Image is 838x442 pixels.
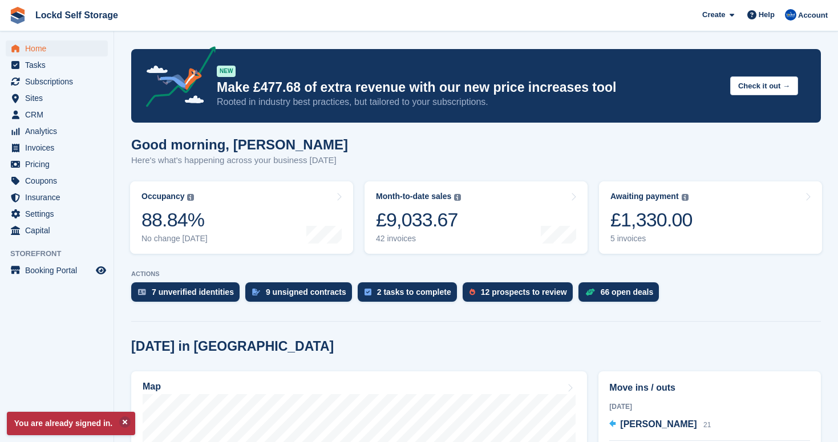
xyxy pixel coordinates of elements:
[25,173,94,189] span: Coupons
[131,137,348,152] h1: Good morning, [PERSON_NAME]
[187,194,194,201] img: icon-info-grey-7440780725fd019a000dd9b08b2336e03edf1995a4989e88bcd33f0948082b44.svg
[702,9,725,21] span: Create
[6,40,108,56] a: menu
[25,123,94,139] span: Analytics
[7,412,135,435] p: You are already signed in.
[610,192,679,201] div: Awaiting payment
[31,6,123,25] a: Lockd Self Storage
[25,262,94,278] span: Booking Portal
[376,234,461,244] div: 42 invoices
[585,288,595,296] img: deal-1b604bf984904fb50ccaf53a9ad4b4a5d6e5aea283cecdc64d6e3604feb123c2.svg
[785,9,796,21] img: Jonny Bleach
[131,154,348,167] p: Here's what's happening across your business [DATE]
[6,140,108,156] a: menu
[25,140,94,156] span: Invoices
[481,287,567,297] div: 12 prospects to review
[6,156,108,172] a: menu
[217,96,721,108] p: Rooted in industry best practices, but tailored to your subscriptions.
[377,287,451,297] div: 2 tasks to complete
[798,10,828,21] span: Account
[6,74,108,90] a: menu
[25,206,94,222] span: Settings
[25,57,94,73] span: Tasks
[610,234,693,244] div: 5 invoices
[138,289,146,295] img: verify_identity-adf6edd0f0f0b5bbfe63781bf79b02c33cf7c696d77639b501bdc392416b5a36.svg
[131,282,245,307] a: 7 unverified identities
[266,287,346,297] div: 9 unsigned contracts
[610,208,693,232] div: £1,330.00
[94,263,108,277] a: Preview store
[217,79,721,96] p: Make £477.68 of extra revenue with our new price increases tool
[152,287,234,297] div: 7 unverified identities
[365,289,371,295] img: task-75834270c22a3079a89374b754ae025e5fb1db73e45f91037f5363f120a921f8.svg
[609,417,711,432] a: [PERSON_NAME] 21
[599,181,822,254] a: Awaiting payment £1,330.00 5 invoices
[376,192,451,201] div: Month-to-date sales
[6,57,108,73] a: menu
[469,289,475,295] img: prospect-51fa495bee0391a8d652442698ab0144808aea92771e9ea1ae160a38d050c398.svg
[365,181,588,254] a: Month-to-date sales £9,033.67 42 invoices
[6,90,108,106] a: menu
[25,74,94,90] span: Subscriptions
[6,206,108,222] a: menu
[358,282,463,307] a: 2 tasks to complete
[130,181,353,254] a: Occupancy 88.84% No change [DATE]
[143,382,161,392] h2: Map
[6,189,108,205] a: menu
[609,381,810,395] h2: Move ins / outs
[141,208,208,232] div: 88.84%
[730,76,798,95] button: Check it out →
[6,222,108,238] a: menu
[25,222,94,238] span: Capital
[376,208,461,232] div: £9,033.67
[25,40,94,56] span: Home
[25,189,94,205] span: Insurance
[6,107,108,123] a: menu
[6,123,108,139] a: menu
[578,282,665,307] a: 66 open deals
[463,282,578,307] a: 12 prospects to review
[217,66,236,77] div: NEW
[252,289,260,295] img: contract_signature_icon-13c848040528278c33f63329250d36e43548de30e8caae1d1a13099fd9432cc5.svg
[609,402,810,412] div: [DATE]
[10,248,114,259] span: Storefront
[682,194,689,201] img: icon-info-grey-7440780725fd019a000dd9b08b2336e03edf1995a4989e88bcd33f0948082b44.svg
[245,282,358,307] a: 9 unsigned contracts
[6,173,108,189] a: menu
[141,234,208,244] div: No change [DATE]
[703,421,711,429] span: 21
[6,262,108,278] a: menu
[131,339,334,354] h2: [DATE] in [GEOGRAPHIC_DATA]
[25,156,94,172] span: Pricing
[141,192,184,201] div: Occupancy
[601,287,654,297] div: 66 open deals
[136,46,216,111] img: price-adjustments-announcement-icon-8257ccfd72463d97f412b2fc003d46551f7dbcb40ab6d574587a9cd5c0d94...
[25,90,94,106] span: Sites
[25,107,94,123] span: CRM
[620,419,697,429] span: [PERSON_NAME]
[454,194,461,201] img: icon-info-grey-7440780725fd019a000dd9b08b2336e03edf1995a4989e88bcd33f0948082b44.svg
[131,270,821,278] p: ACTIONS
[9,7,26,24] img: stora-icon-8386f47178a22dfd0bd8f6a31ec36ba5ce8667c1dd55bd0f319d3a0aa187defe.svg
[759,9,775,21] span: Help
